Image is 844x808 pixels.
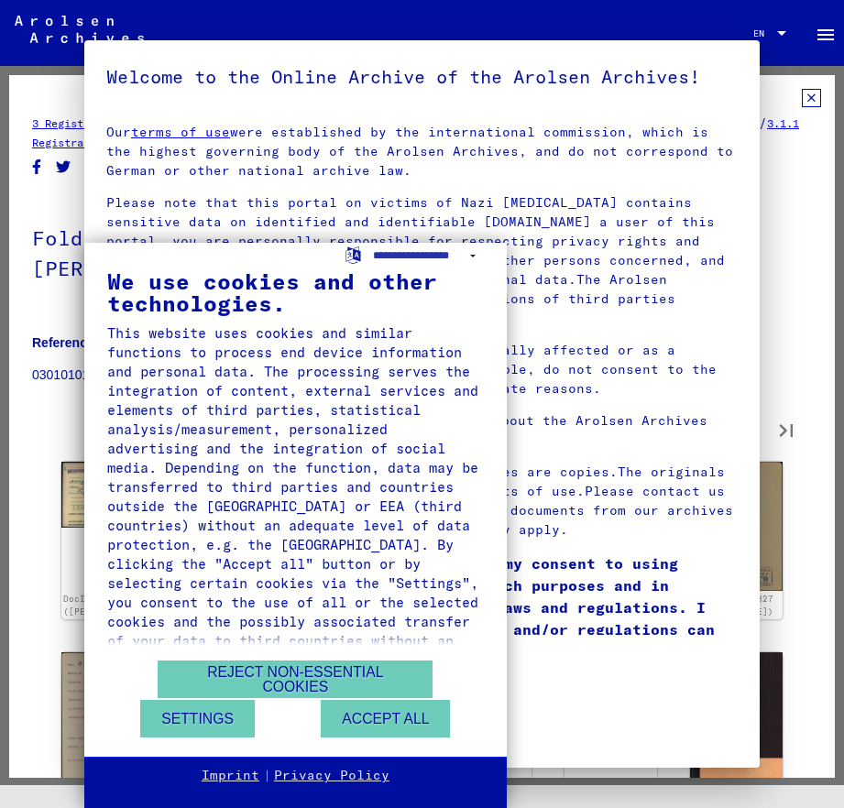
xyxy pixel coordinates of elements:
[202,767,259,785] a: Imprint
[107,270,484,314] div: We use cookies and other technologies.
[140,700,255,737] button: Settings
[274,767,389,785] a: Privacy Policy
[107,323,484,670] div: This website uses cookies and similar functions to process end device information and personal da...
[321,700,450,737] button: Accept all
[158,661,433,698] button: Reject non-essential cookies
